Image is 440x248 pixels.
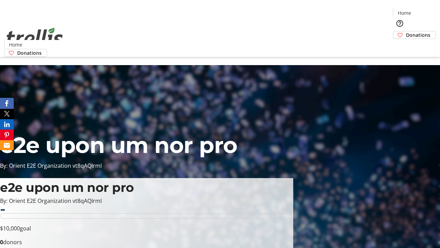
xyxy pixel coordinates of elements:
[17,49,42,56] span: Donations
[4,49,47,57] a: Donations
[393,17,407,30] button: Help
[393,9,415,17] a: Home
[393,31,436,39] a: Donations
[393,39,407,53] button: Cart
[4,41,26,48] a: Home
[406,31,430,39] span: Donations
[9,41,22,48] span: Home
[4,20,65,54] img: Orient E2E Organization vt8qAQIrmI's Logo
[398,9,411,17] span: Home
